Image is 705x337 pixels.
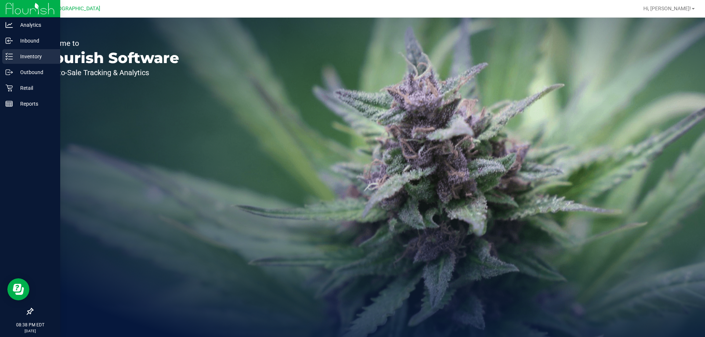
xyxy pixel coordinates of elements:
[13,52,57,61] p: Inventory
[40,51,179,65] p: Flourish Software
[13,99,57,108] p: Reports
[13,84,57,92] p: Retail
[13,21,57,29] p: Analytics
[3,322,57,328] p: 08:38 PM EDT
[643,6,691,11] span: Hi, [PERSON_NAME]!
[13,36,57,45] p: Inbound
[6,69,13,76] inline-svg: Outbound
[40,40,179,47] p: Welcome to
[40,69,179,76] p: Seed-to-Sale Tracking & Analytics
[6,100,13,107] inline-svg: Reports
[7,278,29,300] iframe: Resource center
[6,37,13,44] inline-svg: Inbound
[50,6,100,12] span: [GEOGRAPHIC_DATA]
[6,53,13,60] inline-svg: Inventory
[13,68,57,77] p: Outbound
[3,328,57,334] p: [DATE]
[6,21,13,29] inline-svg: Analytics
[6,84,13,92] inline-svg: Retail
